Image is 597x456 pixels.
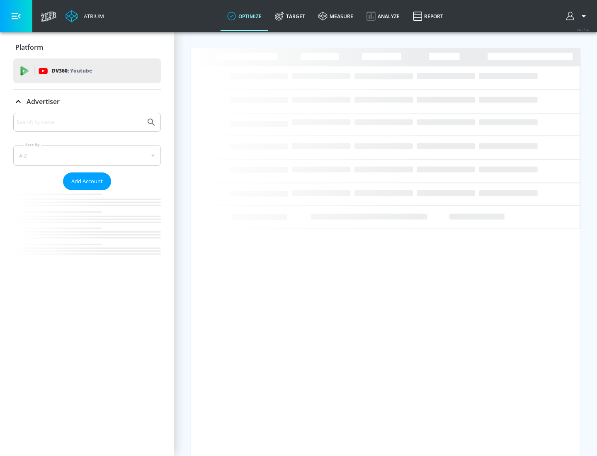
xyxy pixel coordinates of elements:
[70,66,92,75] p: Youtube
[13,90,161,113] div: Advertiser
[71,177,103,186] span: Add Account
[13,58,161,83] div: DV360: Youtube
[52,66,92,75] p: DV360:
[268,1,312,31] a: Target
[360,1,406,31] a: Analyze
[17,117,142,128] input: Search by name
[13,36,161,59] div: Platform
[66,10,104,22] a: Atrium
[13,113,161,271] div: Advertiser
[63,172,111,190] button: Add Account
[13,145,161,166] div: A-Z
[13,190,161,271] nav: list of Advertiser
[221,1,268,31] a: optimize
[406,1,450,31] a: Report
[24,142,41,148] label: Sort By
[577,27,589,32] span: v 4.25.4
[312,1,360,31] a: measure
[15,43,43,52] p: Platform
[27,97,60,106] p: Advertiser
[80,12,104,20] div: Atrium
